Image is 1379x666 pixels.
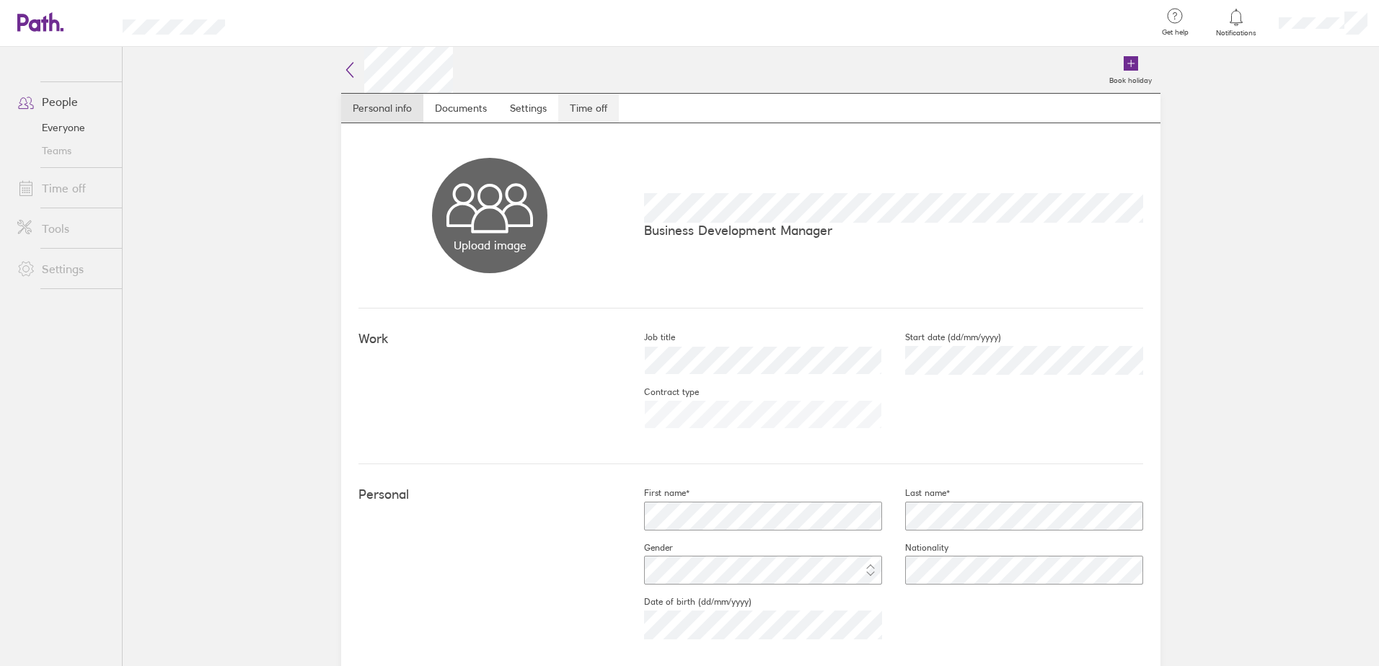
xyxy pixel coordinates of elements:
h4: Personal [358,487,621,502]
a: Settings [6,254,122,283]
label: Last name* [882,487,950,499]
label: Book holiday [1101,72,1160,85]
a: Book holiday [1101,47,1160,93]
a: Settings [498,94,558,123]
a: Notifications [1213,7,1260,37]
label: Job title [621,332,675,343]
label: Date of birth (dd/mm/yyyy) [621,596,752,608]
a: Tools [6,214,122,243]
label: Gender [621,542,673,554]
h4: Work [358,332,621,347]
a: Time off [6,174,122,203]
label: Contract type [621,386,699,398]
a: Everyone [6,116,122,139]
a: People [6,87,122,116]
label: Nationality [882,542,948,554]
span: Notifications [1213,29,1260,37]
p: Business Development Manager [644,223,1143,238]
span: Get help [1152,28,1199,37]
a: Teams [6,139,122,162]
a: Documents [423,94,498,123]
label: First name* [621,487,689,499]
a: Personal info [341,94,423,123]
a: Time off [558,94,619,123]
label: Start date (dd/mm/yyyy) [882,332,1001,343]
